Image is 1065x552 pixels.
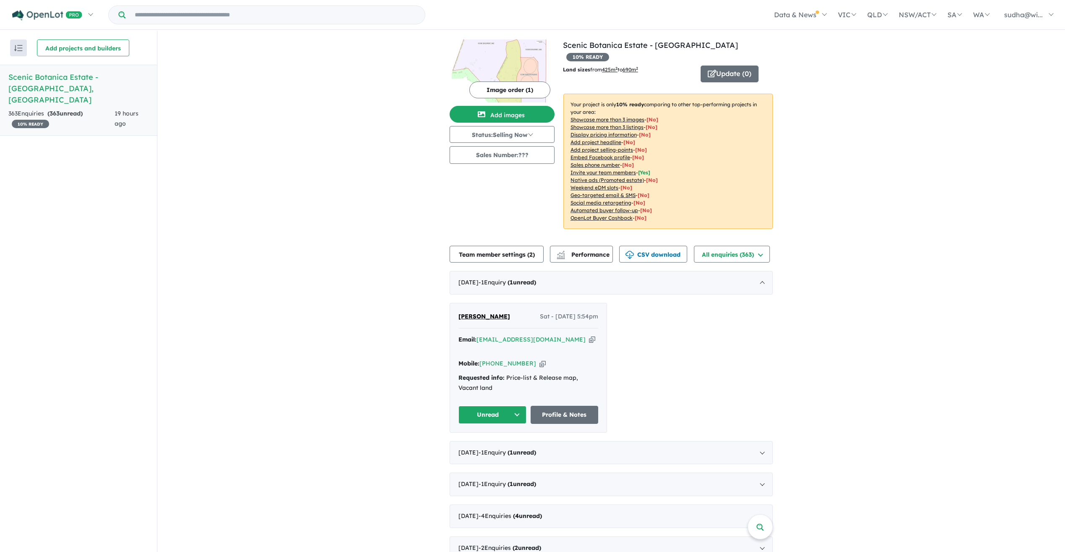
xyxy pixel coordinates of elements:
a: [EMAIL_ADDRESS][DOMAIN_NAME] [476,336,586,343]
strong: ( unread) [508,279,536,286]
strong: ( unread) [47,110,83,117]
p: from [563,66,694,74]
button: Sales Number:??? [450,146,555,164]
span: Performance [558,251,610,258]
div: [DATE] [450,441,773,465]
button: CSV download [619,246,687,263]
span: sudha@wi... [1004,11,1043,19]
span: [No] [638,192,649,198]
button: Team member settings (2) [450,246,544,263]
img: Scenic Botanica Estate - Brookfield [450,39,555,103]
button: Image order (1) [469,81,550,98]
u: Showcase more than 3 listings [570,124,644,130]
a: Profile & Notes [531,406,599,424]
button: Copy [589,335,595,344]
u: Invite your team members [570,169,636,176]
span: 4 [515,512,519,520]
u: 690 m [623,66,638,73]
div: [DATE] [450,505,773,528]
strong: Mobile: [458,360,479,367]
u: Social media retargeting [570,200,631,206]
strong: Email: [458,336,476,343]
span: 2 [515,544,518,552]
span: [ No ] [639,131,651,138]
span: Sat - [DATE] 5:54pm [540,312,598,322]
span: [ No ] [635,147,647,153]
span: [No] [635,215,646,221]
button: Copy [539,359,546,368]
span: [ No ] [632,154,644,160]
span: 10 % READY [12,120,49,128]
strong: Requested info: [458,374,505,381]
u: Display pricing information [570,131,637,138]
span: - 1 Enquir y [479,279,536,286]
img: bar-chart.svg [557,253,565,259]
div: 363 Enquir ies [8,109,115,129]
span: 363 [50,110,60,117]
span: [ No ] [646,124,657,130]
span: [ No ] [646,116,658,123]
button: Add images [450,106,555,123]
u: Embed Facebook profile [570,154,630,160]
span: 10 % READY [566,53,609,61]
span: [No] [620,184,632,191]
span: 19 hours ago [115,110,139,127]
span: 1 [510,279,513,286]
span: 1 [510,449,513,456]
button: All enquiries (363) [694,246,770,263]
span: 2 [529,251,533,258]
strong: ( unread) [513,544,541,552]
sup: 2 [636,66,638,71]
a: [PERSON_NAME] [458,312,510,322]
u: Weekend eDM slots [570,184,618,191]
u: Add project selling-points [570,147,633,153]
button: Status:Selling Now [450,126,555,143]
span: - 1 Enquir y [479,480,536,488]
u: 425 m [602,66,618,73]
b: 10 % ready [616,101,644,108]
u: OpenLot Buyer Cashback [570,215,633,221]
div: [DATE] [450,271,773,294]
strong: ( unread) [513,512,542,520]
b: Land sizes [563,66,590,73]
span: [No] [633,200,645,206]
span: - 2 Enquir ies [479,544,541,552]
span: [ Yes ] [638,169,650,176]
u: Sales phone number [570,162,620,168]
img: line-chart.svg [557,251,565,255]
img: sort.svg [14,45,23,51]
button: Update (0) [701,66,759,82]
strong: ( unread) [508,449,536,456]
span: - 1 Enquir y [479,449,536,456]
span: [No] [646,177,658,183]
u: Native ads (Promoted estate) [570,177,644,183]
u: Automated buyer follow-up [570,207,638,213]
img: Openlot PRO Logo White [12,10,82,21]
strong: ( unread) [508,480,536,488]
div: [DATE] [450,473,773,496]
span: [ No ] [622,162,634,168]
u: Add project headline [570,139,621,145]
button: Performance [550,246,613,263]
h5: Scenic Botanica Estate - [GEOGRAPHIC_DATA] , [GEOGRAPHIC_DATA] [8,71,149,105]
p: Your project is only comparing to other top-performing projects in your area: - - - - - - - - - -... [563,94,773,229]
button: Add projects and builders [37,39,129,56]
u: Showcase more than 3 images [570,116,644,123]
img: download icon [625,251,634,259]
div: Price-list & Release map, Vacant land [458,373,598,393]
u: Geo-targeted email & SMS [570,192,636,198]
span: 1 [510,480,513,488]
sup: 2 [615,66,618,71]
a: [PHONE_NUMBER] [479,360,536,367]
span: - 4 Enquir ies [479,512,542,520]
span: [PERSON_NAME] [458,313,510,320]
span: [ No ] [623,139,635,145]
span: [No] [640,207,652,213]
span: to [618,66,638,73]
button: Unread [458,406,526,424]
a: Scenic Botanica Estate - [GEOGRAPHIC_DATA] [563,40,738,50]
input: Try estate name, suburb, builder or developer [127,6,423,24]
